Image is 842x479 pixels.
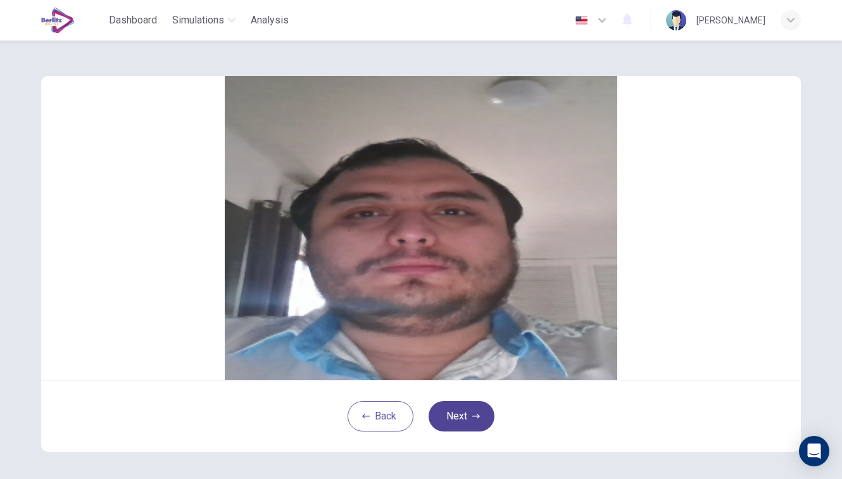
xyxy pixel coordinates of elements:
img: en [574,16,589,25]
button: Back [348,401,413,431]
img: preview screemshot [41,76,801,380]
button: Simulations [167,9,241,32]
button: Next [429,401,494,431]
img: EduSynch logo [41,8,75,33]
span: Dashboard [109,13,157,28]
button: Dashboard [104,9,162,32]
span: Analysis [251,13,289,28]
div: [PERSON_NAME] [696,13,765,28]
span: Simulations [172,13,224,28]
div: Open Intercom Messenger [799,436,829,466]
button: Analysis [246,9,294,32]
a: EduSynch logo [41,8,104,33]
img: Profile picture [666,10,686,30]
